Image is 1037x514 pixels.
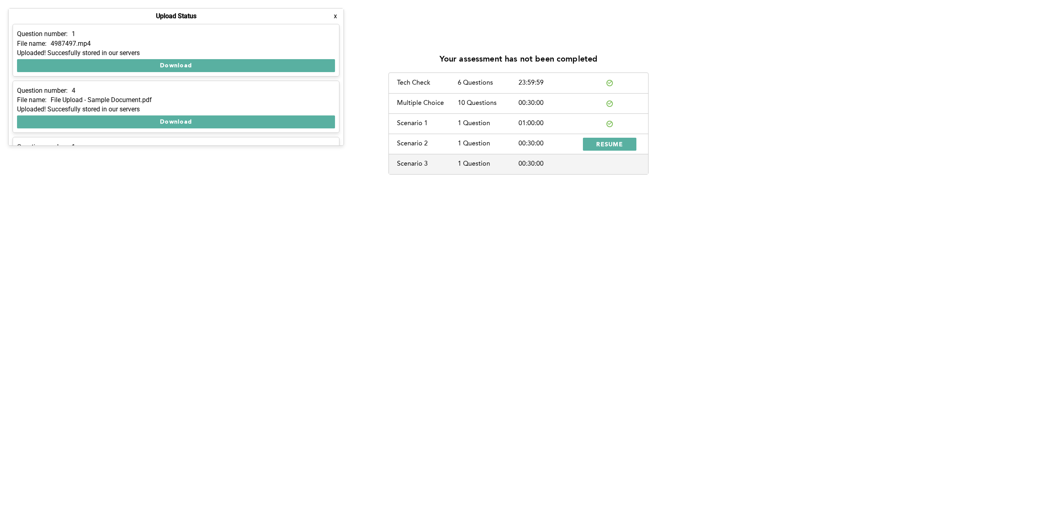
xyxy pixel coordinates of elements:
p: 4987497.mp4 [51,40,91,47]
p: Question number: [17,87,68,94]
div: 1 Question [458,160,518,168]
div: Multiple Choice [397,100,458,107]
p: Question number: [17,30,68,38]
div: Tech Check [397,79,458,87]
div: Scenario 3 [397,160,458,168]
div: 1 Question [458,120,518,127]
div: 01:00:00 [518,120,579,127]
div: Uploaded! Succesfully stored in our servers [17,49,335,57]
p: 1 [72,30,75,38]
div: 00:30:00 [518,100,579,107]
span: RESUME [596,140,623,148]
p: File name: [17,96,47,104]
div: Scenario 1 [397,120,458,127]
div: Uploaded! Succesfully stored in our servers [17,106,335,113]
div: Scenario 2 [397,140,458,147]
p: 4 [72,87,75,94]
button: Show Uploads [8,8,79,21]
h4: Upload Status [156,13,196,20]
p: 1 [72,143,75,151]
p: File Upload - Sample Document.pdf [51,96,152,104]
div: 00:30:00 [518,160,579,168]
div: 10 Questions [458,100,518,107]
div: 23:59:59 [518,79,579,87]
div: 6 Questions [458,79,518,87]
p: Question number: [17,143,68,151]
button: x [331,12,339,20]
button: Download [17,115,335,128]
p: Your assessment has not been completed [440,55,598,64]
div: 1 Question [458,140,518,147]
button: Download [17,59,335,72]
div: 00:30:00 [518,140,579,147]
button: RESUME [583,138,636,151]
p: File name: [17,40,47,47]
